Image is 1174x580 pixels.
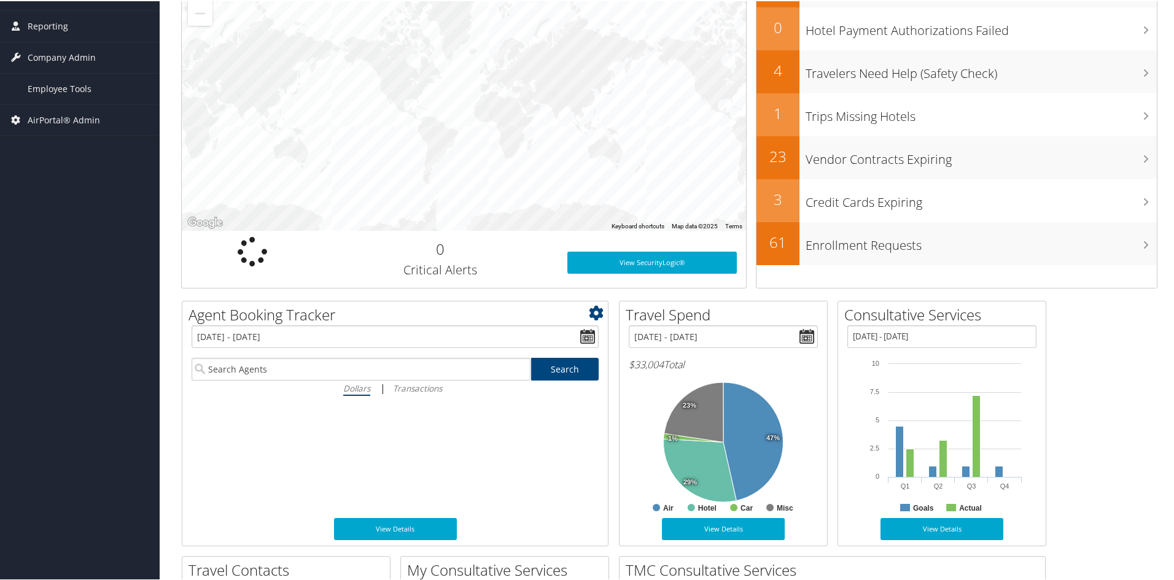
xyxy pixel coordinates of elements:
[192,357,531,379] input: Search Agents
[531,357,599,379] a: Search
[756,135,1157,178] a: 23Vendor Contracts Expiring
[870,387,879,394] tspan: 7.5
[626,303,827,324] h2: Travel Spend
[806,101,1157,124] h3: Trips Missing Hotels
[756,59,799,80] h2: 4
[407,559,608,579] h2: My Consultative Services
[192,379,599,395] div: |
[806,230,1157,253] h3: Enrollment Requests
[959,503,982,511] text: Actual
[870,443,879,450] tspan: 2.5
[683,401,696,408] tspan: 23%
[343,381,370,393] i: Dollars
[756,221,1157,264] a: 61Enrollment Requests
[185,214,225,230] a: Open this area in Google Maps (opens a new window)
[806,144,1157,167] h3: Vendor Contracts Expiring
[725,222,742,228] a: Terms (opens in new tab)
[756,49,1157,92] a: 4Travelers Need Help (Safety Check)
[756,145,799,166] h2: 23
[668,434,678,441] tspan: 1%
[756,178,1157,221] a: 3Credit Cards Expiring
[189,559,390,579] h2: Travel Contacts
[334,517,457,539] a: View Details
[1000,481,1009,489] text: Q4
[189,303,608,324] h2: Agent Booking Tracker
[806,58,1157,81] h3: Travelers Need Help (Safety Check)
[872,358,879,366] tspan: 10
[567,250,737,273] a: View SecurityLogic®
[629,357,664,370] span: $33,004
[741,503,753,511] text: Car
[844,303,1046,324] h2: Consultative Services
[913,503,934,511] text: Goals
[806,187,1157,210] h3: Credit Cards Expiring
[683,478,697,485] tspan: 29%
[28,104,100,134] span: AirPortal® Admin
[766,433,780,441] tspan: 47%
[756,102,799,123] h2: 1
[28,10,68,41] span: Reporting
[756,188,799,209] h2: 3
[28,41,96,72] span: Company Admin
[876,471,879,479] tspan: 0
[626,559,1045,579] h2: TMC Consultative Services
[967,481,976,489] text: Q3
[663,503,674,511] text: Air
[332,260,549,277] h3: Critical Alerts
[332,238,549,258] h2: 0
[777,503,793,511] text: Misc
[612,221,664,230] button: Keyboard shortcuts
[393,381,442,393] i: Transactions
[629,357,818,370] h6: Total
[901,481,910,489] text: Q1
[756,16,799,37] h2: 0
[28,72,91,103] span: Employee Tools
[876,415,879,422] tspan: 5
[662,517,785,539] a: View Details
[756,231,799,252] h2: 61
[934,481,943,489] text: Q2
[880,517,1003,539] a: View Details
[672,222,718,228] span: Map data ©2025
[756,6,1157,49] a: 0Hotel Payment Authorizations Failed
[185,214,225,230] img: Google
[806,15,1157,38] h3: Hotel Payment Authorizations Failed
[756,92,1157,135] a: 1Trips Missing Hotels
[698,503,717,511] text: Hotel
